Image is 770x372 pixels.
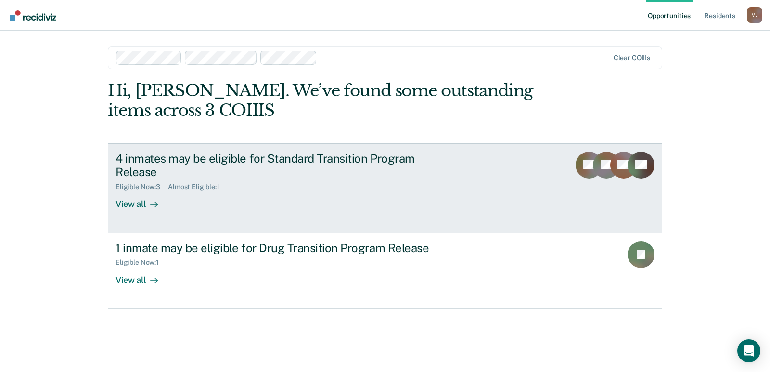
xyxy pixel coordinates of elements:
[115,241,453,255] div: 1 inmate may be eligible for Drug Transition Program Release
[115,191,169,210] div: View all
[115,267,169,285] div: View all
[747,7,762,23] div: V J
[10,10,56,21] img: Recidiviz
[747,7,762,23] button: Profile dropdown button
[737,339,760,362] div: Open Intercom Messenger
[115,152,453,180] div: 4 inmates may be eligible for Standard Transition Program Release
[115,183,168,191] div: Eligible Now : 3
[108,233,662,309] a: 1 inmate may be eligible for Drug Transition Program ReleaseEligible Now:1View all
[115,258,167,267] div: Eligible Now : 1
[108,143,662,233] a: 4 inmates may be eligible for Standard Transition Program ReleaseEligible Now:3Almost Eligible:1V...
[108,81,552,120] div: Hi, [PERSON_NAME]. We’ve found some outstanding items across 3 COIIIS
[614,54,650,62] div: Clear COIIIs
[168,183,227,191] div: Almost Eligible : 1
